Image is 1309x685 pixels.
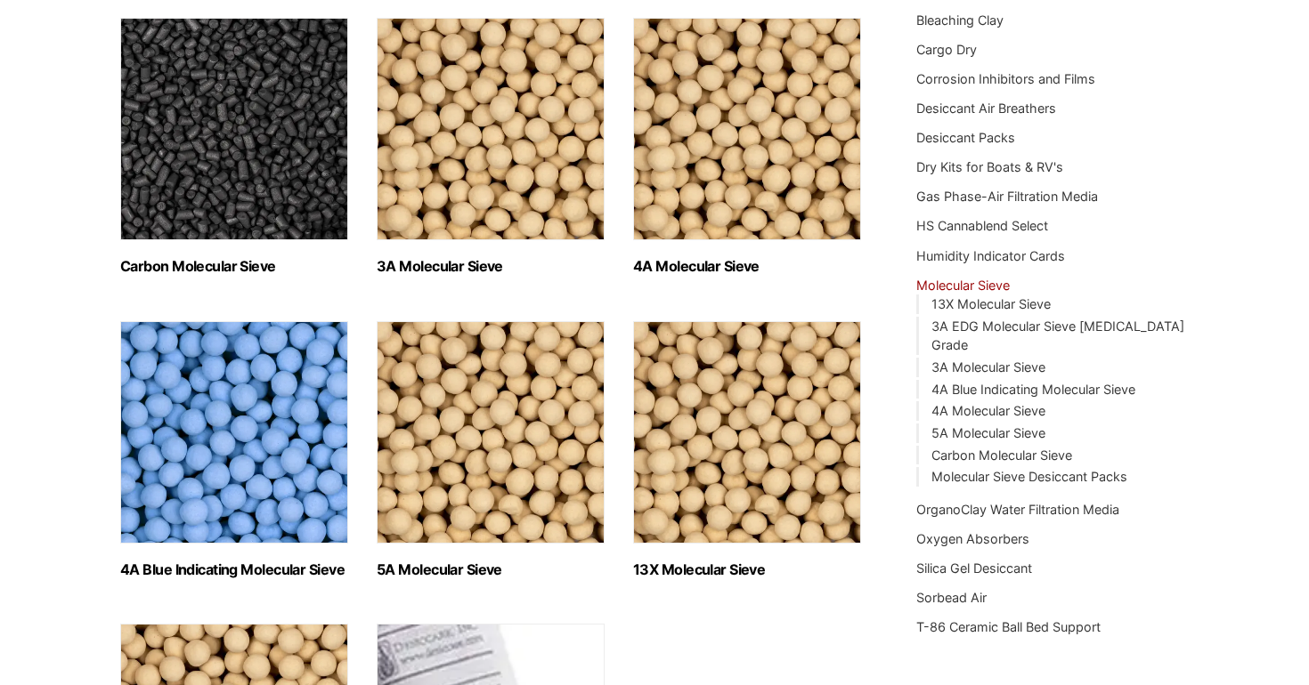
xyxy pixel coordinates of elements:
a: Humidity Indicator Cards [916,248,1065,263]
img: 3A Molecular Sieve [377,18,605,240]
img: Carbon Molecular Sieve [120,18,348,240]
a: Cargo Dry [916,42,977,57]
a: HS Cannablend Select [916,218,1048,233]
a: 4A Blue Indicating Molecular Sieve [931,382,1135,397]
h2: 4A Molecular Sieve [633,258,861,275]
h2: 5A Molecular Sieve [377,561,605,578]
a: Visit product category 3A Molecular Sieve [377,18,605,275]
img: 13X Molecular Sieve [633,321,861,544]
a: Oxygen Absorbers [916,531,1029,546]
h2: 13X Molecular Sieve [633,561,861,578]
a: OrganoClay Water Filtration Media [916,502,1119,517]
a: Visit product category 13X Molecular Sieve [633,321,861,578]
a: Bleaching Clay [916,12,1004,28]
a: 3A Molecular Sieve [931,359,1045,375]
a: Sorbead Air [916,590,987,605]
a: Silica Gel Desiccant [916,560,1032,576]
a: Corrosion Inhibitors and Films [916,71,1095,86]
h2: 3A Molecular Sieve [377,258,605,275]
a: Visit product category 5A Molecular Sieve [377,321,605,578]
h2: Carbon Molecular Sieve [120,258,348,275]
a: T-86 Ceramic Ball Bed Support [916,619,1101,634]
img: 4A Blue Indicating Molecular Sieve [120,321,348,544]
img: 5A Molecular Sieve [377,321,605,544]
a: Molecular Sieve [916,278,1010,293]
a: 5A Molecular Sieve [931,425,1045,440]
a: Dry Kits for Boats & RV's [916,159,1063,174]
a: Visit product category 4A Blue Indicating Molecular Sieve [120,321,348,578]
a: Desiccant Air Breathers [916,101,1056,116]
a: 3A EDG Molecular Sieve [MEDICAL_DATA] Grade [931,318,1184,353]
a: 4A Molecular Sieve [931,403,1045,418]
img: 4A Molecular Sieve [633,18,861,240]
a: Carbon Molecular Sieve [931,447,1072,463]
a: Visit product category 4A Molecular Sieve [633,18,861,275]
a: Desiccant Packs [916,130,1015,145]
a: 13X Molecular Sieve [931,296,1051,311]
a: Molecular Sieve Desiccant Packs [931,469,1127,484]
a: Visit product category Carbon Molecular Sieve [120,18,348,275]
a: Gas Phase-Air Filtration Media [916,189,1098,204]
h2: 4A Blue Indicating Molecular Sieve [120,561,348,578]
